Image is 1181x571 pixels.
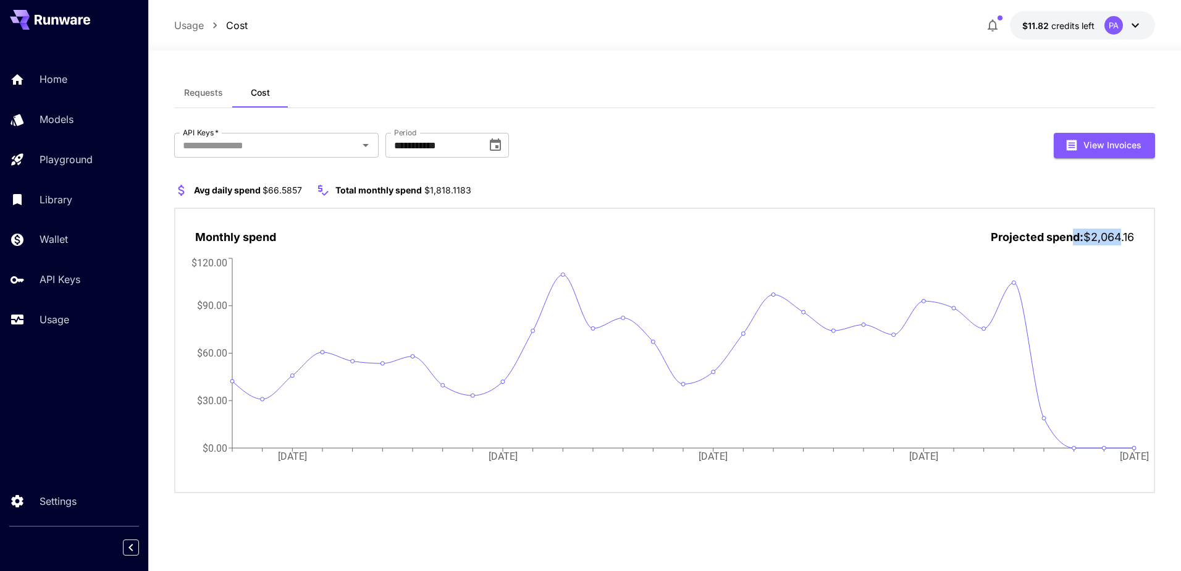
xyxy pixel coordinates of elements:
tspan: $90.00 [197,300,227,311]
span: Cost [251,87,270,98]
p: Library [40,192,72,207]
label: API Keys [183,127,219,138]
a: Cost [226,18,248,33]
button: Choose date, selected date is Aug 1, 2025 [483,133,508,158]
a: Usage [174,18,204,33]
button: Collapse sidebar [123,539,139,556]
p: Home [40,72,67,87]
div: Collapse sidebar [132,536,148,559]
button: Open [357,137,374,154]
tspan: $120.00 [191,256,227,268]
span: Avg daily spend [194,185,261,195]
tspan: [DATE] [278,450,307,462]
tspan: [DATE] [699,450,728,462]
p: API Keys [40,272,80,287]
tspan: $60.00 [197,347,227,359]
p: Monthly spend [195,229,276,245]
p: Models [40,112,74,127]
p: Settings [40,494,77,509]
tspan: [DATE] [488,450,517,462]
span: $11.82 [1022,20,1051,31]
tspan: [DATE] [1119,450,1148,462]
a: View Invoices [1054,138,1155,150]
tspan: $0.00 [203,442,227,454]
tspan: [DATE] [909,450,938,462]
span: $66.5857 [263,185,302,195]
tspan: $30.00 [197,394,227,406]
p: Playground [40,152,93,167]
div: PA [1104,16,1123,35]
nav: breadcrumb [174,18,248,33]
span: Requests [184,87,223,98]
span: credits left [1051,20,1095,31]
p: Usage [40,312,69,327]
p: Wallet [40,232,68,247]
label: Period [394,127,417,138]
span: $2,064.16 [1083,231,1134,243]
div: $11.81745 [1022,19,1095,32]
span: Total monthly spend [335,185,422,195]
button: $11.81745PA [1010,11,1155,40]
span: Projected spend: [991,231,1083,243]
button: View Invoices [1054,133,1155,158]
span: $1,818.1183 [424,185,471,195]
